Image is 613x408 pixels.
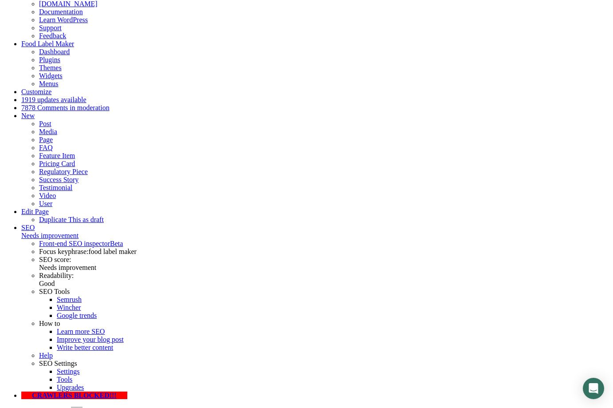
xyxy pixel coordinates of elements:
span: SEO [21,224,35,231]
a: Customize [21,88,51,95]
a: Feature Item [39,152,75,159]
a: Learn more SEO [57,328,105,335]
div: Needs improvement [39,264,609,272]
a: Widgets [39,72,63,79]
a: Feedback [39,32,66,40]
a: FAQ [39,144,53,151]
a: Themes [39,64,62,71]
a: Media [39,128,57,135]
a: Regulatory Piece [39,168,88,175]
a: Edit Page [21,208,49,215]
span: food label maker [89,248,137,255]
a: Success Story [39,176,79,183]
a: Pricing Card [39,160,75,167]
div: Focus keyphrase: [39,248,609,256]
a: Post [39,120,51,127]
div: Needs improvement [21,232,609,240]
a: Google trends [57,312,97,319]
ul: New [21,120,609,208]
span: 19 updates available [28,96,86,103]
div: Good [39,280,609,288]
span: Good [39,280,55,287]
a: Learn WordPress [39,16,88,24]
a: Menus [39,80,59,87]
div: Readability: [39,272,609,288]
a: Settings [57,368,80,375]
a: Tools [57,376,72,383]
span: 78 Comments in moderation [28,104,110,111]
a: Duplicate This as draft [39,216,104,223]
a: Front-end SEO inspector [39,240,123,247]
span: Needs improvement [39,264,96,271]
ul: Food Label Maker [21,48,609,64]
span: 78 [21,104,28,111]
div: SEO Settings [39,360,609,368]
a: Food Label Maker [21,40,74,48]
a: Help [39,352,53,359]
span: 19 [21,96,28,103]
div: How to [39,320,609,328]
a: Upgrades [57,384,84,391]
ul: Food Label Maker [21,64,609,88]
a: Testimonial [39,184,72,191]
span: Needs improvement [21,232,79,239]
a: Support [39,24,62,32]
a: Write better content [57,344,113,351]
div: SEO Tools [39,288,609,296]
span: Beta [110,240,123,247]
span: New [21,112,35,119]
a: Wincher [57,304,81,311]
a: User [39,200,52,207]
a: CRAWLERS BLOCKED!!! [21,392,127,399]
a: Video [39,192,56,199]
a: Improve your blog post [57,336,124,343]
a: Dashboard [39,48,70,55]
div: Open Intercom Messenger [583,378,604,399]
a: Page [39,136,53,143]
a: Plugins [39,56,60,63]
a: Semrush [57,296,82,303]
div: SEO score: [39,256,609,272]
a: Documentation [39,8,83,16]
